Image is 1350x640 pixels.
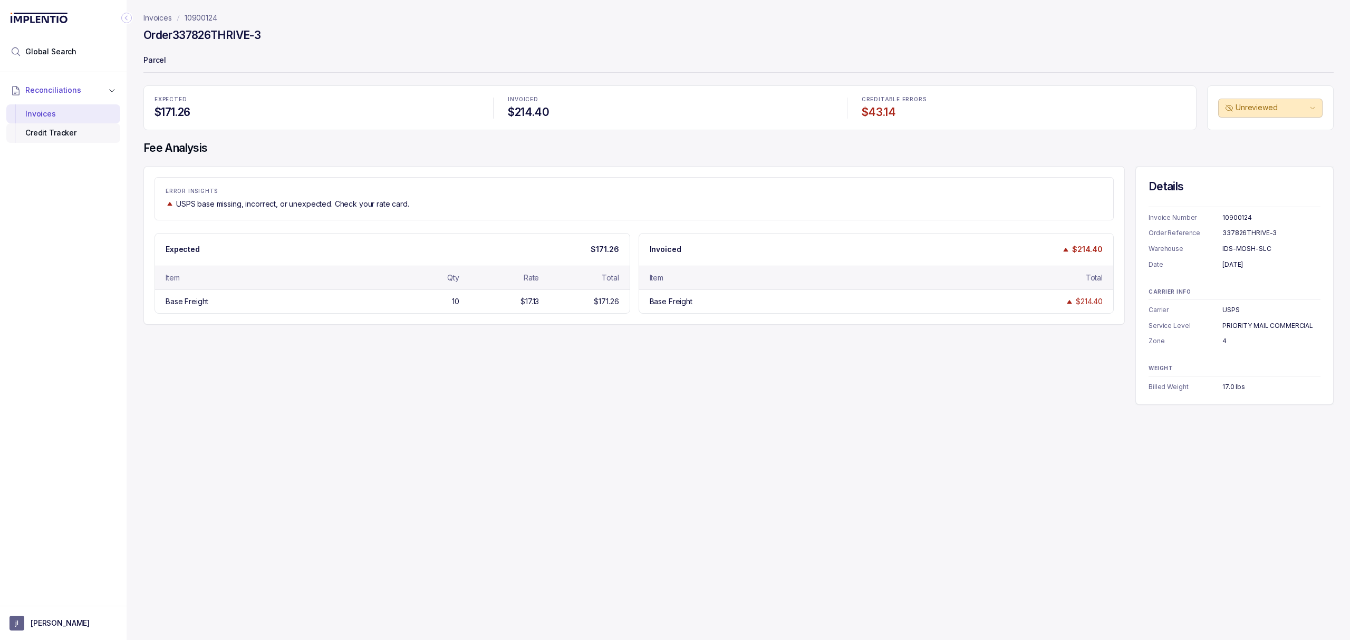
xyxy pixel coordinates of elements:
[1222,259,1320,270] div: [DATE]
[143,13,172,23] a: Invoices
[1072,244,1103,255] p: $214.40
[143,51,1334,72] p: Parcel
[1149,212,1222,223] p: Invoice Number
[6,79,120,102] button: Reconciliations
[143,28,261,43] h4: Order 337826THRIVE-3
[6,102,120,145] div: Reconciliations
[862,96,1185,103] p: CREDITABLE ERRORS
[602,273,619,283] div: Total
[143,141,1334,156] h4: Fee Analysis
[1149,244,1222,254] p: Warehouse
[650,273,663,283] div: Item
[1222,244,1320,254] div: IDS-MOSH-SLC
[1149,259,1222,270] p: Date
[120,12,133,24] div: Collapse Icon
[166,200,174,208] img: trend image
[166,188,1103,195] p: ERROR INSIGHTS
[1149,179,1320,194] h4: Details
[594,296,619,307] div: $171.26
[1222,336,1320,346] div: 4
[1086,273,1103,283] div: Total
[1222,321,1320,331] div: PRIORITY MAIL COMMERCIAL
[176,199,409,209] p: USPS base missing, incorrect, or unexpected. Check your rate card.
[1065,298,1074,306] img: trend image
[25,85,81,95] span: Reconciliations
[1222,382,1320,392] div: 17.0 lbs
[166,244,200,255] p: Expected
[1149,336,1222,346] p: Zone
[166,296,208,307] div: Base Freight
[1222,228,1320,238] div: 337826THRIVE-3
[452,296,459,307] div: 10
[1149,382,1222,392] p: Billed Weight
[591,244,619,255] p: $171.26
[1149,365,1320,372] p: WEIGHT
[1222,212,1320,223] div: 10900124
[520,296,539,307] div: $17.13
[9,616,117,631] button: User initials[PERSON_NAME]
[524,273,539,283] div: Rate
[508,96,832,103] p: INVOICED
[1149,228,1222,238] p: Order Reference
[185,13,217,23] a: 10900124
[508,105,832,120] h4: $214.40
[1062,246,1070,254] img: trend image
[15,104,112,123] div: Invoices
[1149,289,1320,295] p: CARRIER INFO
[155,105,478,120] h4: $171.26
[1218,99,1323,118] button: Unreviewed
[166,273,179,283] div: Item
[1149,321,1222,331] p: Service Level
[143,13,217,23] nav: breadcrumb
[1236,102,1307,113] p: Unreviewed
[650,296,692,307] div: Base Freight
[155,96,478,103] p: EXPECTED
[1076,296,1103,307] div: $214.40
[650,244,681,255] p: Invoiced
[15,123,112,142] div: Credit Tracker
[862,105,1185,120] h4: $43.14
[9,616,24,631] span: User initials
[25,46,76,57] span: Global Search
[1222,305,1320,315] div: USPS
[447,273,459,283] div: Qty
[1149,305,1222,315] p: Carrier
[31,618,90,628] p: [PERSON_NAME]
